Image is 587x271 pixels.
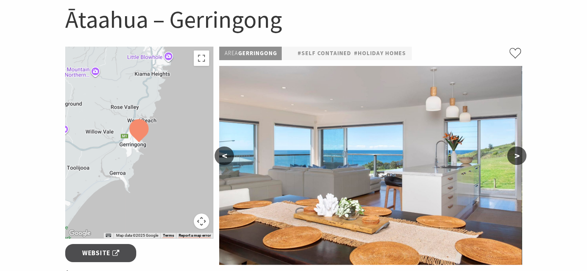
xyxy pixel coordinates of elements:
[178,233,211,238] a: Report a map error
[194,214,209,229] button: Map camera controls
[116,233,158,237] span: Map data ©2025 Google
[82,248,119,258] span: Website
[67,228,93,238] img: Google
[65,4,522,35] h1: Ātaahua – Gerringong
[162,233,174,238] a: Terms (opens in new tab)
[354,49,406,58] a: #Holiday Homes
[219,47,282,60] p: Gerringong
[297,49,351,58] a: #Self Contained
[106,233,111,238] button: Keyboard shortcuts
[215,146,234,165] button: <
[65,244,137,262] a: Website
[507,146,526,165] button: >
[67,228,93,238] a: Open this area in Google Maps (opens a new window)
[224,49,238,57] span: Area
[194,50,209,66] button: Toggle fullscreen view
